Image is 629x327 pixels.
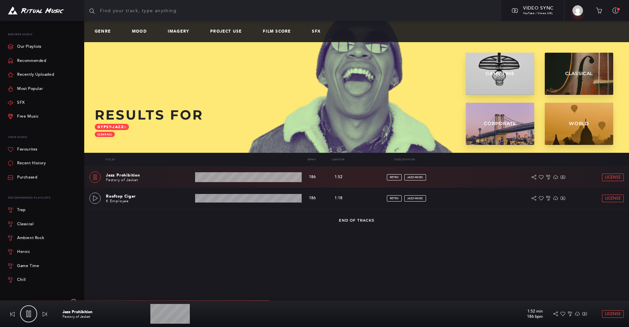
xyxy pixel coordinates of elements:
[8,231,79,245] a: Ambient Rock
[545,53,613,95] a: Classical
[572,5,583,16] img: Tony Tran
[17,278,26,282] div: Chill
[325,174,352,180] p: 1:52
[312,29,326,34] a: SFX
[8,273,79,287] a: Chill
[351,158,458,161] p: Description
[466,103,534,145] a: Corporate
[168,29,194,34] a: Imagery
[523,12,553,15] span: YouTube / Vimeo URL
[8,40,41,54] a: Our Playlists
[343,158,344,161] span: ▾
[332,158,345,161] a: Length
[605,175,621,179] span: License
[8,7,64,15] img: Ritual Music
[523,5,554,11] span: Video Sync
[407,176,423,179] span: jazz-music
[8,245,79,259] a: Heroic
[8,54,46,68] a: Recommended
[95,29,116,34] a: Genre
[95,132,115,137] a: clear all
[314,158,316,161] span: ▾
[504,309,543,314] p: 1:52 min
[8,110,39,123] a: Free Music
[466,53,534,95] a: Game Time
[308,158,316,161] a: Bpm
[390,176,399,179] span: retro
[8,156,46,170] a: Recent History
[63,314,90,319] a: Factory of Jacket
[339,218,375,223] span: End of Tracks
[106,172,192,178] p: Jazz Prohibition
[106,199,129,203] a: K Employee
[210,29,247,34] a: Project Use
[17,222,34,226] div: Classical
[8,171,37,184] a: Purchased
[8,192,79,203] div: Recommended Playlists
[8,96,25,110] a: SFX
[8,132,79,143] p: Your Music
[304,175,320,179] p: 186
[504,314,543,319] p: 186 bpm
[325,195,352,201] p: 1:18
[545,103,613,145] a: World
[63,309,148,315] p: Jazz Prohibition
[8,68,54,82] a: Recently Uploaded
[8,259,79,273] a: Game Time
[8,82,43,95] a: Most Popular
[407,197,423,200] span: jazz-music
[17,250,30,254] div: Heroic
[106,178,138,182] a: Factory of Jacket
[8,143,38,156] a: Favourites
[390,197,399,200] span: retro
[8,203,79,217] a: Trap
[17,264,39,268] div: Game Time
[8,29,79,40] p: Browse Music
[605,196,621,201] span: License
[263,29,296,34] a: Film Score
[8,217,79,231] a: Classical
[304,196,320,201] p: 186
[95,124,129,130] a: gypsy-jazz
[17,236,44,240] div: Ambient Rock
[8,295,79,309] div: Your Playlists
[605,312,621,316] span: License
[105,158,115,161] a: Title
[113,158,115,161] span: ▾
[106,193,192,199] p: Rooftop Cigar
[17,208,25,212] div: Trap
[132,29,152,34] a: Mood
[95,107,409,123] h2: Results for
